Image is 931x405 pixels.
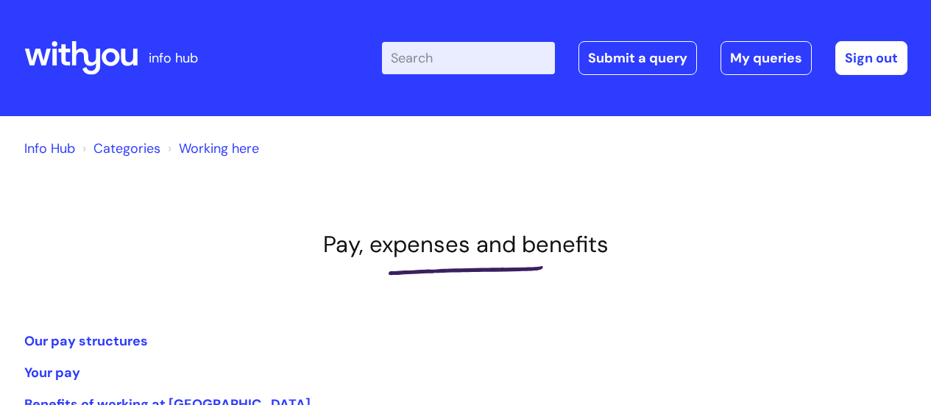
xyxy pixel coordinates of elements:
a: Sign out [835,41,907,75]
a: Categories [93,140,160,157]
p: info hub [149,46,198,70]
h1: Pay, expenses and benefits [24,231,907,258]
input: Search [382,42,555,74]
a: Our pay structures [24,332,148,350]
a: Info Hub [24,140,75,157]
div: | - [382,41,907,75]
a: Working here [179,140,259,157]
a: Your pay [24,364,80,381]
li: Solution home [79,137,160,160]
a: Submit a query [578,41,697,75]
li: Working here [164,137,259,160]
a: My queries [721,41,812,75]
